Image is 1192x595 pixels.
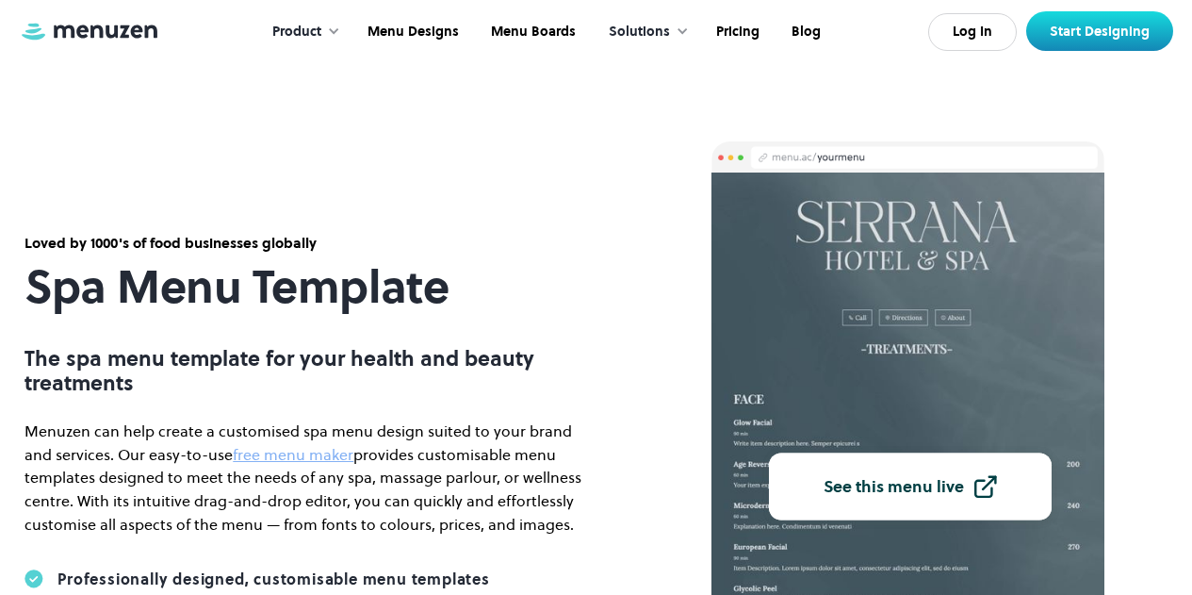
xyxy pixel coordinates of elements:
a: See this menu live [769,453,1052,520]
a: Menu Designs [350,3,473,61]
a: Log In [928,13,1017,51]
a: Menu Boards [473,3,590,61]
div: See this menu live [824,478,964,495]
div: Product [253,3,350,61]
div: Product [272,22,321,42]
div: Solutions [590,3,698,61]
h1: Spa Menu Template [24,261,590,313]
a: Pricing [698,3,774,61]
p: The spa menu template for your health and beauty treatments [24,346,590,396]
a: Blog [774,3,835,61]
div: Solutions [609,22,670,42]
a: Start Designing [1026,11,1173,51]
div: Loved by 1000's of food businesses globally [24,233,590,254]
a: free menu maker [233,444,353,465]
div: Professionally designed, customisable menu templates [57,570,490,588]
p: Menuzen can help create a customised spa menu design suited to your brand and services. Our easy-... [24,420,590,537]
